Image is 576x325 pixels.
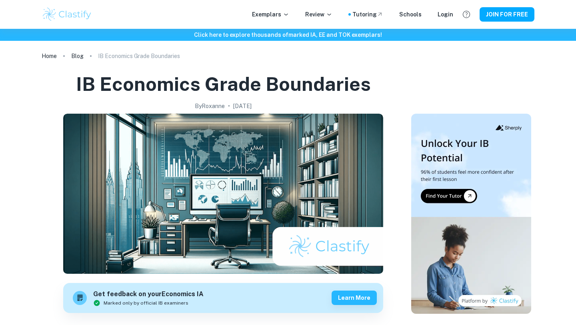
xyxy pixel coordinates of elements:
button: Help and Feedback [460,8,473,21]
a: Home [42,50,57,62]
p: Exemplars [252,10,289,19]
p: • [228,102,230,110]
img: Clastify logo [42,6,92,22]
a: Tutoring [352,10,383,19]
p: IB Economics Grade Boundaries [98,52,180,60]
a: Login [438,10,453,19]
button: Learn more [332,291,377,305]
p: Review [305,10,332,19]
h6: Click here to explore thousands of marked IA, EE and TOK exemplars ! [2,30,574,39]
a: Schools [399,10,422,19]
img: Thumbnail [411,114,531,314]
span: Marked only by official IB examiners [104,299,188,307]
a: Get feedback on yourEconomics IAMarked only by official IB examinersLearn more [63,283,383,313]
a: Blog [71,50,84,62]
h2: [DATE] [233,102,252,110]
h1: IB Economics Grade Boundaries [76,71,371,97]
h6: Get feedback on your Economics IA [93,289,204,299]
button: JOIN FOR FREE [480,7,534,22]
img: IB Economics Grade Boundaries cover image [63,114,383,274]
h2: By Roxanne [195,102,225,110]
